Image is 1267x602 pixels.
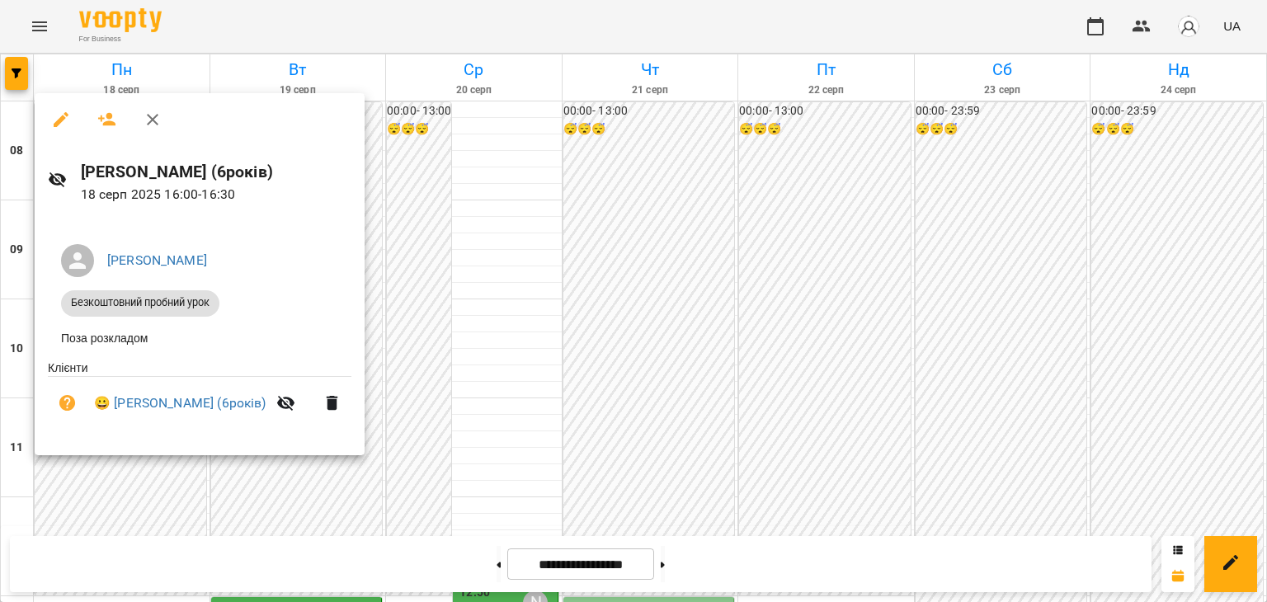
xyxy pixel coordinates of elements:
[81,159,352,185] h6: [PERSON_NAME] (6років)
[94,393,266,413] a: 😀 [PERSON_NAME] (6років)
[48,383,87,423] button: Візит ще не сплачено. Додати оплату?
[81,185,352,205] p: 18 серп 2025 16:00 - 16:30
[48,323,351,353] li: Поза розкладом
[48,360,351,436] ul: Клієнти
[107,252,207,268] a: [PERSON_NAME]
[61,295,219,310] span: Безкоштовний пробний урок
